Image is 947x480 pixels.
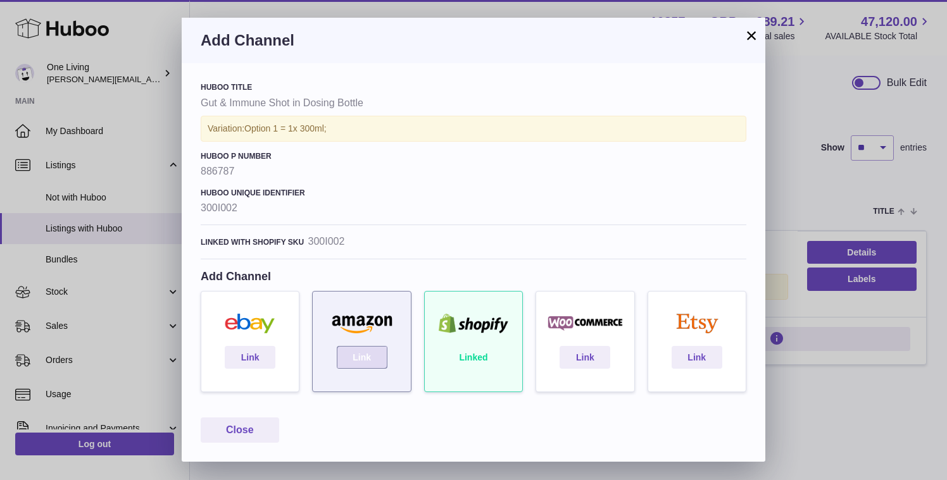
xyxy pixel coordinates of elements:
[201,269,746,284] h4: Add Channel
[225,346,275,369] a: Link
[201,237,304,247] h4: Linked with shopify sku
[201,96,746,110] strong: Gut & Immune Shot in Dosing Bottle
[308,235,345,249] strong: 300I002
[201,201,746,215] strong: 300I002
[655,314,739,334] img: etsy
[201,188,746,198] h4: Huboo Unique Identifier
[201,417,279,443] button: Close
[208,314,292,334] img: ebay
[201,82,746,92] h4: Huboo Title
[337,346,387,369] a: Link
[201,30,746,51] h3: Add Channel
[744,28,759,43] button: ×
[542,314,627,334] img: woocommerce
[201,116,746,142] div: Variation:
[319,314,404,334] img: amazon
[244,123,327,133] span: Option 1 = 1x 300ml;
[201,151,746,161] h4: Huboo P number
[672,346,722,369] a: Link
[560,346,610,369] a: Link
[201,164,746,178] strong: 886787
